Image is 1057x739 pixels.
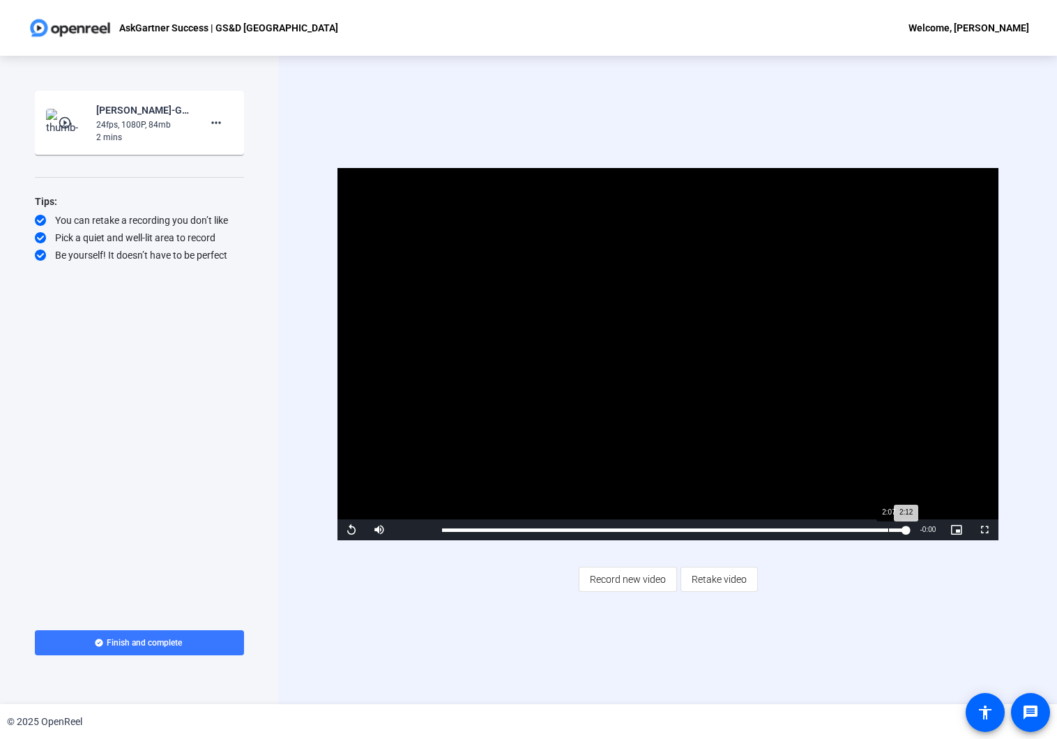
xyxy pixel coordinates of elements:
[96,102,190,119] div: [PERSON_NAME]-GS-D Q325 Town Hall-[GEOGRAPHIC_DATA] Success - GS-D [GEOGRAPHIC_DATA]-175822551672...
[365,519,393,540] button: Mute
[7,715,82,729] div: © 2025 OpenReel
[35,630,244,655] button: Finish and complete
[1022,704,1039,721] mat-icon: message
[337,519,365,540] button: Replay
[28,14,112,42] img: OpenReel logo
[971,519,998,540] button: Fullscreen
[920,526,922,533] span: -
[208,114,225,131] mat-icon: more_horiz
[35,213,244,227] div: You can retake a recording you don’t like
[922,526,936,533] span: 0:00
[692,566,747,593] span: Retake video
[590,566,666,593] span: Record new video
[107,637,182,648] span: Finish and complete
[579,567,677,592] button: Record new video
[943,519,971,540] button: Picture-in-Picture
[46,109,87,137] img: thumb-nail
[680,567,758,592] button: Retake video
[96,119,190,131] div: 24fps, 1080P, 84mb
[908,20,1029,36] div: Welcome, [PERSON_NAME]
[337,168,999,540] div: Video Player
[119,20,338,36] p: AskGartner Success | GS&D [GEOGRAPHIC_DATA]
[35,248,244,262] div: Be yourself! It doesn’t have to be perfect
[35,193,244,210] div: Tips:
[442,528,906,532] div: Progress Bar
[96,131,190,144] div: 2 mins
[58,116,75,130] mat-icon: play_circle_outline
[35,231,244,245] div: Pick a quiet and well-lit area to record
[977,704,994,721] mat-icon: accessibility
